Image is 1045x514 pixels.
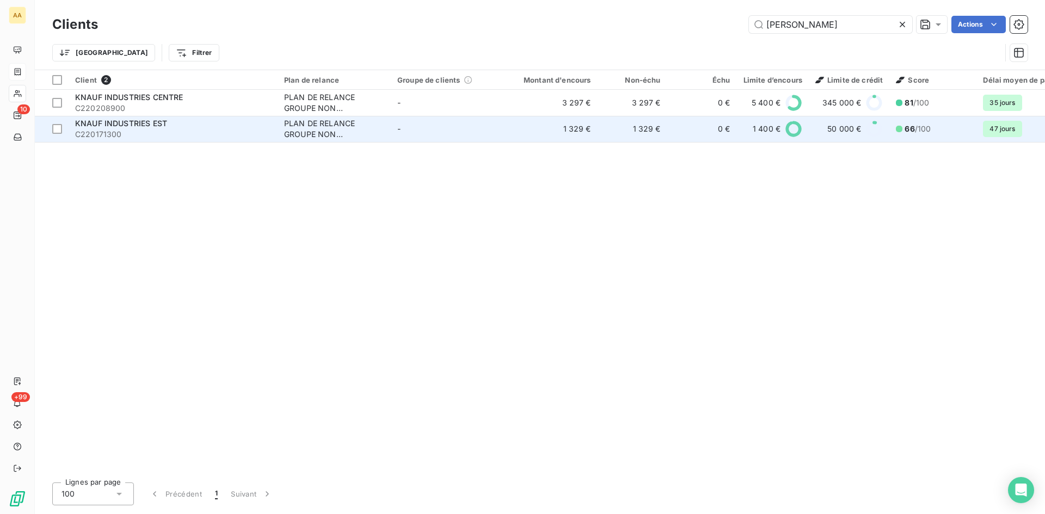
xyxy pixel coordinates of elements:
[896,76,929,84] span: Score
[749,16,912,33] input: Rechercher
[75,119,167,128] span: KNAUF INDUSTRIES EST
[504,116,598,142] td: 1 329 €
[905,124,914,133] span: 66
[815,76,883,84] span: Limite de crédit
[397,76,460,84] span: Groupe de clients
[822,97,861,108] span: 345 000 €
[143,482,208,505] button: Précédent
[9,490,26,507] img: Logo LeanPay
[284,92,384,114] div: PLAN DE RELANCE GROUPE NON AUTOMATIQUE
[905,97,929,108] span: /100
[667,116,737,142] td: 0 €
[208,482,224,505] button: 1
[101,75,111,85] span: 2
[743,76,802,84] div: Limite d’encours
[284,76,384,84] div: Plan de relance
[75,92,183,102] span: KNAUF INDUSTRIES CENTRE
[983,121,1022,137] span: 47 jours
[52,44,155,61] button: [GEOGRAPHIC_DATA]
[75,76,97,84] span: Client
[9,7,26,24] div: AA
[1008,477,1034,503] div: Open Intercom Messenger
[752,97,780,108] span: 5 400 €
[504,90,598,116] td: 3 297 €
[598,90,667,116] td: 3 297 €
[169,44,219,61] button: Filtrer
[75,129,271,140] span: C220171300
[215,488,218,499] span: 1
[827,123,861,134] span: 50 000 €
[397,124,401,133] span: -
[511,76,591,84] div: Montant d'encours
[224,482,279,505] button: Suivant
[284,118,384,140] div: PLAN DE RELANCE GROUPE NON AUTOMATIQUE
[397,98,401,107] span: -
[983,95,1022,111] span: 35 jours
[17,104,30,114] span: 10
[667,90,737,116] td: 0 €
[674,76,730,84] div: Échu
[951,16,1006,33] button: Actions
[62,488,75,499] span: 100
[753,123,780,134] span: 1 400 €
[604,76,661,84] div: Non-échu
[11,392,30,402] span: +99
[905,98,913,107] span: 81
[905,123,931,134] span: /100
[52,15,98,34] h3: Clients
[75,103,271,114] span: C220208900
[598,116,667,142] td: 1 329 €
